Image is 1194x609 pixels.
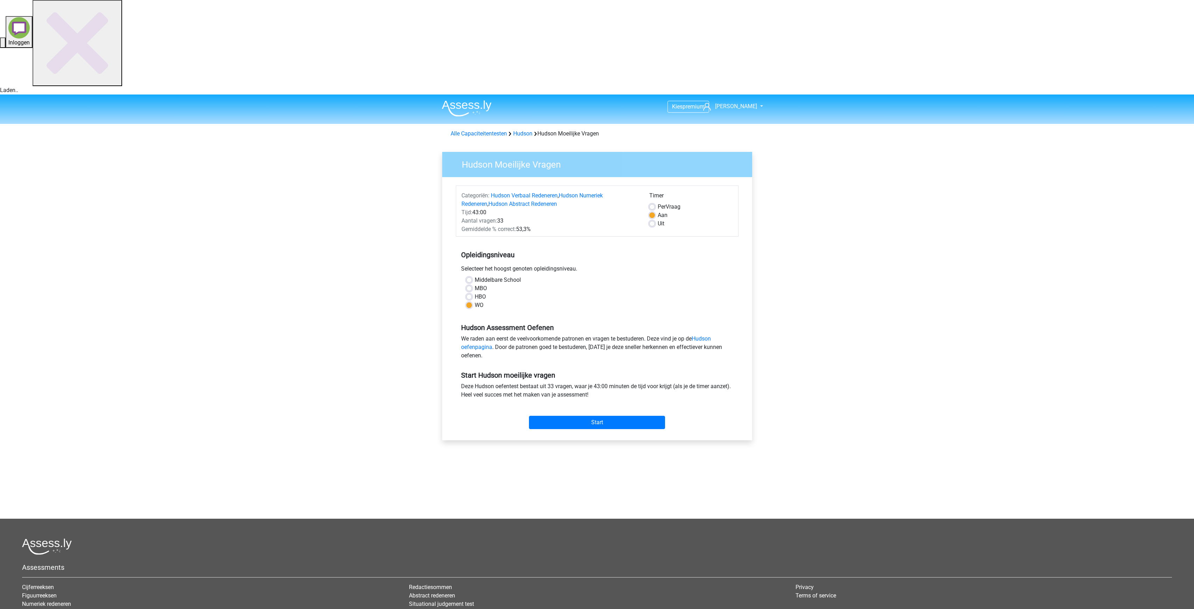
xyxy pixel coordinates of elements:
[649,191,733,203] div: Timer
[658,211,667,219] label: Aan
[22,563,1172,572] h5: Assessments
[658,203,666,210] span: Per
[442,100,492,117] img: Assessly
[672,103,683,110] span: Kies
[461,192,489,199] span: Categoriën:
[715,103,757,110] span: [PERSON_NAME]
[491,192,558,199] a: Hudson Verbaal Redeneren
[409,592,455,599] a: Abstract redeneren
[22,538,72,555] img: Assessly logo
[461,192,603,207] a: Hudson Numeriek Redeneren
[453,156,747,170] h3: Hudson Moeilijke Vragen
[529,416,665,429] input: Start
[461,248,733,262] h5: Opleidingsniveau
[796,584,814,590] a: Privacy
[456,217,644,225] div: 33
[456,335,739,363] div: We raden aan eerst de veelvoorkomende patronen en vragen te bestuderen. Deze vind je op de . Door...
[22,592,57,599] a: Figuurreeksen
[475,284,487,293] label: MBO
[513,130,532,137] a: Hudson
[451,130,507,137] a: Alle Capaciteitentesten
[448,129,747,138] div: Hudson Moeilijke Vragen
[461,226,516,232] span: Gemiddelde % correct:
[456,191,644,208] div: , ,
[700,102,758,111] a: [PERSON_NAME]
[796,592,836,599] a: Terms of service
[475,301,483,309] label: WO
[456,265,739,276] div: Selecteer het hoogst genoten opleidingsniveau.
[475,276,521,284] label: Middelbare School
[461,323,733,332] h5: Hudson Assessment Oefenen
[658,203,680,211] label: Vraag
[461,371,733,379] h5: Start Hudson moeilijke vragen
[409,601,474,607] a: Situational judgement test
[668,102,709,111] a: Kiespremium
[488,201,557,207] a: Hudson Abstract Redeneren
[658,219,664,228] label: Uit
[683,103,705,110] span: premium
[456,208,644,217] div: 43:00
[22,601,71,607] a: Numeriek redeneren
[461,217,497,224] span: Aantal vragen:
[22,584,54,590] a: Cijferreeksen
[456,382,739,402] div: Deze Hudson oefentest bestaat uit 33 vragen, waar je 43:00 minuten de tijd voor krijgt (als je de...
[8,39,30,46] span: Inloggen
[409,584,452,590] a: Redactiesommen
[461,209,472,216] span: Tijd:
[475,293,486,301] label: HBO
[456,225,644,233] div: 53,3%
